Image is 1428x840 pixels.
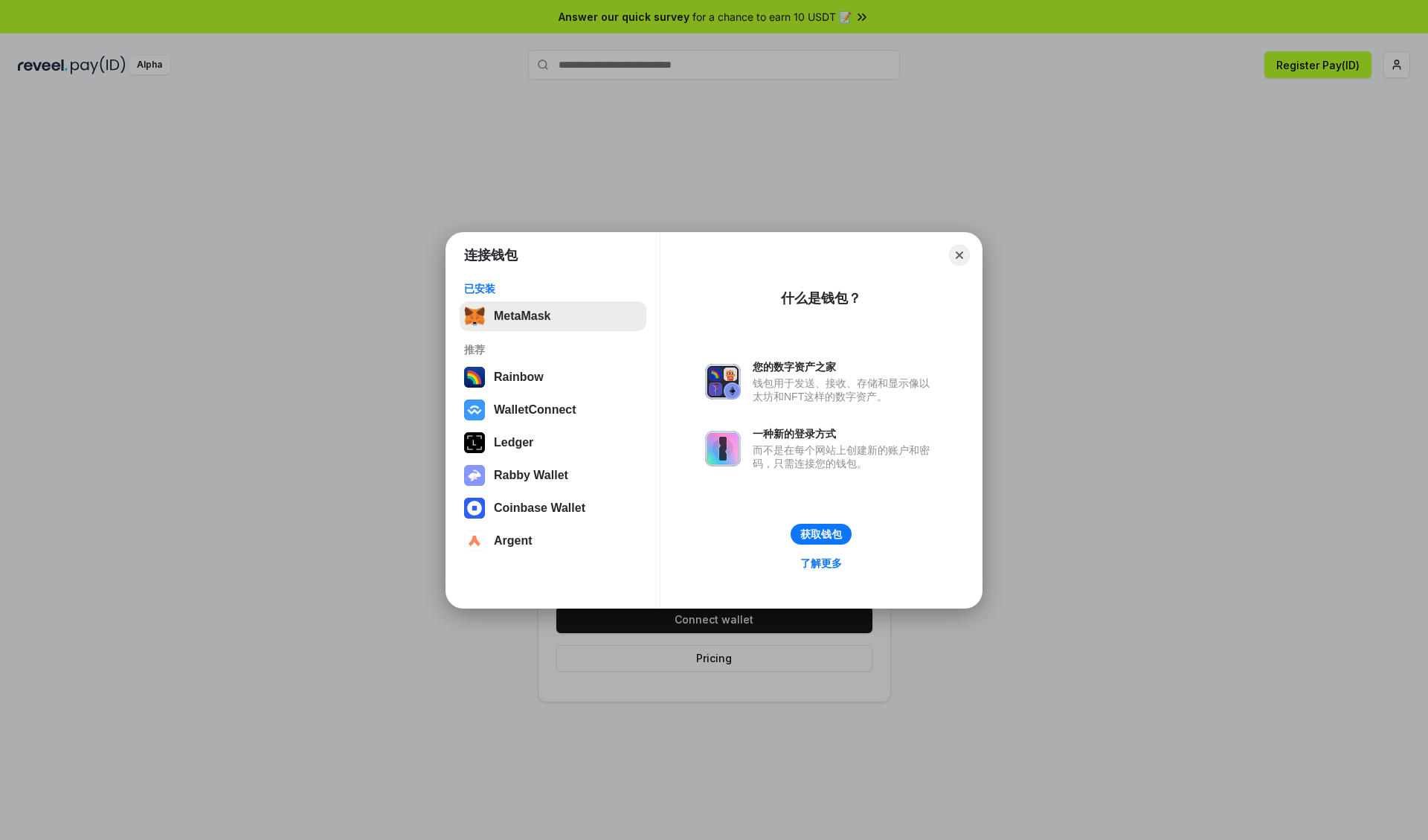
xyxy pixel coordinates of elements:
[800,557,842,570] div: 了解更多
[464,246,518,264] h1: 连接钱包
[753,443,937,470] div: 而不是在每个网站上创建新的账户和密码，只需连接您的钱包。
[753,360,937,373] div: 您的数字资产之家
[753,427,937,440] div: 一种新的登录方式
[800,528,842,541] div: 获取钱包
[494,469,568,482] div: Rabby Wallet
[464,400,485,420] img: svg+xml,%3Csvg%20width%3D%2228%22%20height%3D%2228%22%20viewBox%3D%220%200%2028%2028%22%20fill%3D...
[494,436,533,449] div: Ledger
[460,395,646,425] button: WalletConnect
[494,501,585,515] div: Coinbase Wallet
[460,362,646,392] button: Rainbow
[464,343,642,356] div: 推荐
[494,371,544,384] div: Rainbow
[464,530,485,551] img: svg+xml,%3Csvg%20width%3D%2228%22%20height%3D%2228%22%20viewBox%3D%220%200%2028%2028%22%20fill%3D...
[460,461,646,490] button: Rabby Wallet
[464,465,485,486] img: svg+xml,%3Csvg%20xmlns%3D%22http%3A%2F%2Fwww.w3.org%2F2000%2Fsvg%22%20fill%3D%22none%22%20viewBox...
[791,554,851,573] a: 了解更多
[464,432,485,453] img: svg+xml,%3Csvg%20xmlns%3D%22http%3A%2F%2Fwww.w3.org%2F2000%2Fsvg%22%20width%3D%2228%22%20height%3...
[460,428,646,458] button: Ledger
[494,403,576,417] div: WalletConnect
[464,367,485,388] img: svg+xml,%3Csvg%20width%3D%22120%22%20height%3D%22120%22%20viewBox%3D%220%200%20120%20120%22%20fil...
[781,289,861,307] div: 什么是钱包？
[460,493,646,523] button: Coinbase Wallet
[705,431,741,467] img: svg+xml,%3Csvg%20xmlns%3D%22http%3A%2F%2Fwww.w3.org%2F2000%2Fsvg%22%20fill%3D%22none%22%20viewBox...
[464,306,485,327] img: svg+xml,%3Csvg%20fill%3D%22none%22%20height%3D%2233%22%20viewBox%3D%220%200%2035%2033%22%20width%...
[494,310,550,323] div: MetaMask
[949,245,970,266] button: Close
[460,526,646,556] button: Argent
[460,301,646,331] button: MetaMask
[705,364,741,400] img: svg+xml,%3Csvg%20xmlns%3D%22http%3A%2F%2Fwww.w3.org%2F2000%2Fsvg%22%20fill%3D%22none%22%20viewBox...
[494,534,533,548] div: Argent
[753,376,937,403] div: 钱包用于发送、接收、存储和显示像以太坊和NFT这样的数字资产。
[791,524,852,545] button: 获取钱包
[464,498,485,519] img: svg+xml,%3Csvg%20width%3D%2228%22%20height%3D%2228%22%20viewBox%3D%220%200%2028%2028%22%20fill%3D...
[464,282,642,295] div: 已安装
